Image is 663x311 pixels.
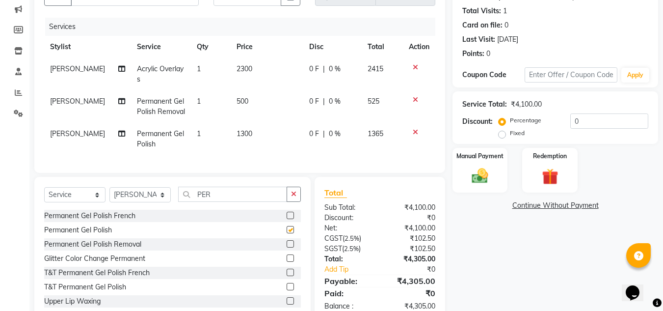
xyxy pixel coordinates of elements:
div: ₹4,305.00 [380,275,443,287]
div: [DATE] [497,34,518,45]
span: 0 % [329,64,341,74]
div: Upper Lip Waxing [44,296,101,307]
div: ₹0 [380,287,443,299]
span: 1 [197,64,201,73]
div: Discount: [317,213,380,223]
span: 2415 [368,64,383,73]
div: 1 [503,6,507,16]
span: [PERSON_NAME] [50,64,105,73]
div: Total Visits: [462,6,501,16]
th: Qty [191,36,231,58]
input: Enter Offer / Coupon Code [525,67,617,83]
div: 0 [504,20,508,30]
div: Coupon Code [462,70,524,80]
th: Total [362,36,403,58]
iframe: chat widget [622,272,653,301]
span: SGST [324,244,342,253]
div: Permanent Gel Polish Removal [44,239,141,250]
span: | [323,129,325,139]
span: CGST [324,234,343,243]
div: ( ) [317,244,380,254]
span: [PERSON_NAME] [50,129,105,138]
span: 1365 [368,129,383,138]
div: ₹102.50 [380,244,443,254]
span: 1300 [237,129,252,138]
span: 1 [197,97,201,106]
th: Stylist [44,36,131,58]
div: Permanent Gel Polish French [44,211,135,221]
input: Search or Scan [178,187,287,202]
label: Percentage [510,116,541,125]
label: Manual Payment [456,152,504,161]
div: T&T Permanent Gel Polish [44,282,126,292]
div: ( ) [317,233,380,244]
div: Permanent Gel Polish [44,225,112,235]
img: _gift.svg [537,167,563,187]
div: Card on file: [462,20,503,30]
span: | [323,96,325,107]
span: 2.5% [344,245,359,253]
span: 1 [197,129,201,138]
span: 0 F [309,64,319,74]
div: Payable: [317,275,380,287]
span: 2.5% [345,234,359,242]
div: Net: [317,223,380,233]
a: Add Tip [317,264,390,275]
a: Continue Without Payment [454,200,656,211]
label: Fixed [510,129,525,138]
div: Discount: [462,116,493,127]
span: 0 % [329,96,341,107]
div: ₹0 [391,264,443,275]
th: Price [231,36,303,58]
th: Service [131,36,191,58]
span: Total [324,188,347,198]
div: Sub Total: [317,202,380,213]
div: ₹0 [380,213,443,223]
span: 0 % [329,129,341,139]
div: Points: [462,49,484,59]
div: Service Total: [462,99,507,110]
span: | [323,64,325,74]
div: Total: [317,254,380,264]
div: ₹4,100.00 [380,202,443,213]
div: ₹4,100.00 [380,223,443,233]
div: ₹102.50 [380,233,443,244]
div: ₹4,305.00 [380,254,443,264]
span: 525 [368,97,379,106]
div: Last Visit: [462,34,495,45]
div: Paid: [317,287,380,299]
img: _cash.svg [467,167,493,185]
span: Permanent Gel Polish Removal [137,97,185,116]
div: 0 [486,49,490,59]
span: Permanent Gel Polish [137,129,184,148]
span: 2300 [237,64,252,73]
label: Redemption [533,152,567,161]
span: 0 F [309,96,319,107]
span: 0 F [309,129,319,139]
div: ₹4,100.00 [511,99,542,110]
div: Glitter Color Change Permanent [44,254,145,264]
span: Acrylic Overlays [137,64,184,84]
div: Services [45,18,443,36]
span: 500 [237,97,248,106]
div: T&T Permanent Gel Polish French [44,268,150,278]
th: Action [403,36,435,58]
th: Disc [303,36,362,58]
span: [PERSON_NAME] [50,97,105,106]
button: Apply [621,68,649,83]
